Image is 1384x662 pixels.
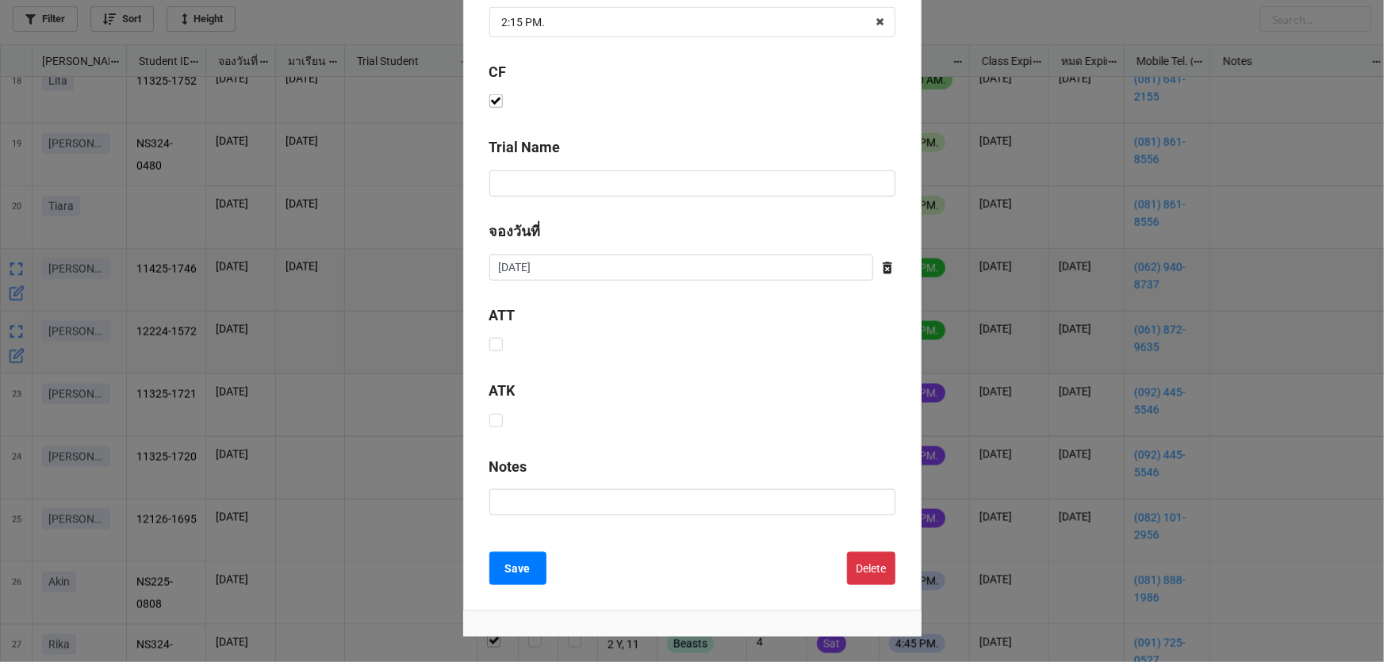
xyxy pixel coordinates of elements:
[489,456,527,478] label: Notes
[489,220,541,243] label: จองวันที่
[489,254,873,281] input: Date
[489,552,546,585] button: Save
[489,61,507,83] label: CF
[489,380,516,402] label: ATK
[489,136,561,159] label: Trial Name
[502,17,546,28] div: 2:15 PM.
[847,552,895,585] button: Delete
[489,304,516,327] label: ATT
[505,561,531,577] b: Save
